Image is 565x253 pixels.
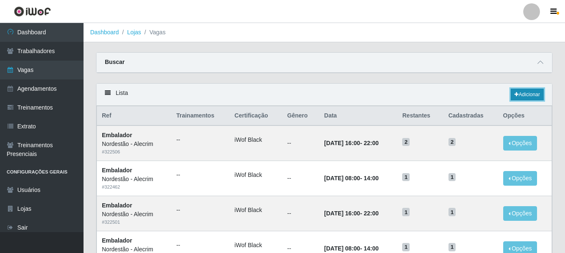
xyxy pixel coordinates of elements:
[503,136,537,151] button: Opções
[402,173,410,181] span: 1
[102,210,166,219] div: Nordestão - Alecrim
[282,125,319,161] td: --
[96,84,552,106] div: Lista
[102,167,132,174] strong: Embalador
[176,241,224,250] ul: --
[397,106,443,126] th: Restantes
[102,148,166,156] div: # 322506
[176,206,224,215] ul: --
[448,138,456,146] span: 2
[102,202,132,209] strong: Embalador
[324,210,360,217] time: [DATE] 16:00
[235,206,277,215] li: iWof Black
[324,140,378,146] strong: -
[324,245,378,252] strong: -
[105,59,124,65] strong: Buscar
[84,23,565,42] nav: breadcrumb
[176,171,224,179] ul: --
[503,206,537,221] button: Opções
[102,175,166,184] div: Nordestão - Alecrim
[324,210,378,217] strong: -
[102,132,132,138] strong: Embalador
[90,29,119,36] a: Dashboard
[402,208,410,216] span: 1
[402,243,410,251] span: 1
[235,171,277,179] li: iWof Black
[282,106,319,126] th: Gênero
[443,106,498,126] th: Cadastradas
[282,196,319,231] td: --
[324,140,360,146] time: [DATE] 16:00
[102,140,166,148] div: Nordestão - Alecrim
[176,135,224,144] ul: --
[448,173,456,181] span: 1
[127,29,141,36] a: Lojas
[511,89,544,100] a: Adicionar
[503,171,537,186] button: Opções
[402,138,410,146] span: 2
[319,106,397,126] th: Data
[282,161,319,196] td: --
[97,106,172,126] th: Ref
[364,140,379,146] time: 22:00
[324,175,360,181] time: [DATE] 08:00
[102,219,166,226] div: # 322501
[171,106,229,126] th: Trainamentos
[364,245,379,252] time: 14:00
[102,184,166,191] div: # 322462
[235,241,277,250] li: iWof Black
[102,237,132,244] strong: Embalador
[230,106,282,126] th: Certificação
[448,208,456,216] span: 1
[324,245,360,252] time: [DATE] 08:00
[14,6,51,17] img: CoreUI Logo
[141,28,166,37] li: Vagas
[448,243,456,251] span: 1
[364,210,379,217] time: 22:00
[235,135,277,144] li: iWof Black
[364,175,379,181] time: 14:00
[498,106,552,126] th: Opções
[324,175,378,181] strong: -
